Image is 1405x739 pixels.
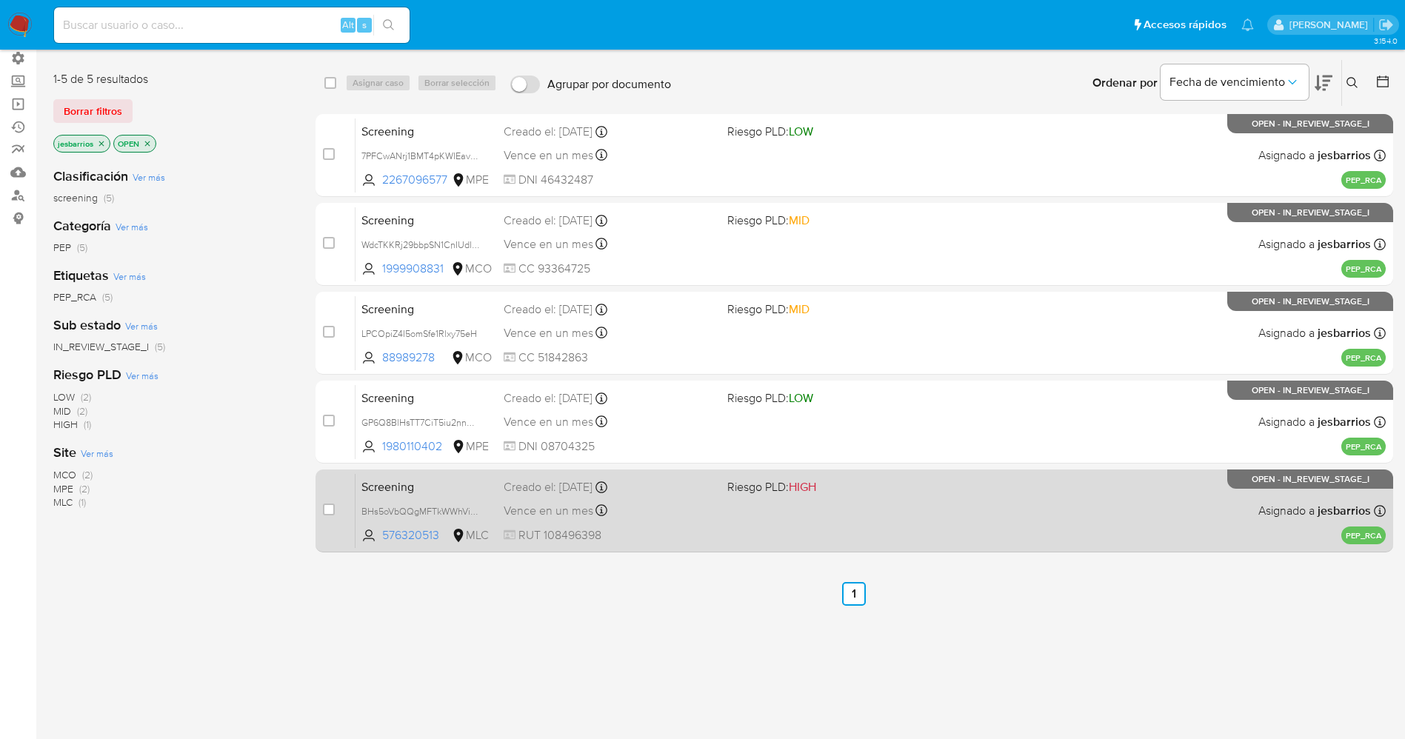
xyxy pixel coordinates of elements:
span: s [362,18,367,32]
span: 3.154.0 [1374,35,1398,47]
input: Buscar usuario o caso... [54,16,410,35]
span: Accesos rápidos [1144,17,1227,33]
p: jesica.barrios@mercadolibre.com [1289,18,1373,32]
a: Salir [1378,17,1394,33]
button: search-icon [373,15,404,36]
span: Alt [342,18,354,32]
a: Notificaciones [1241,19,1254,31]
